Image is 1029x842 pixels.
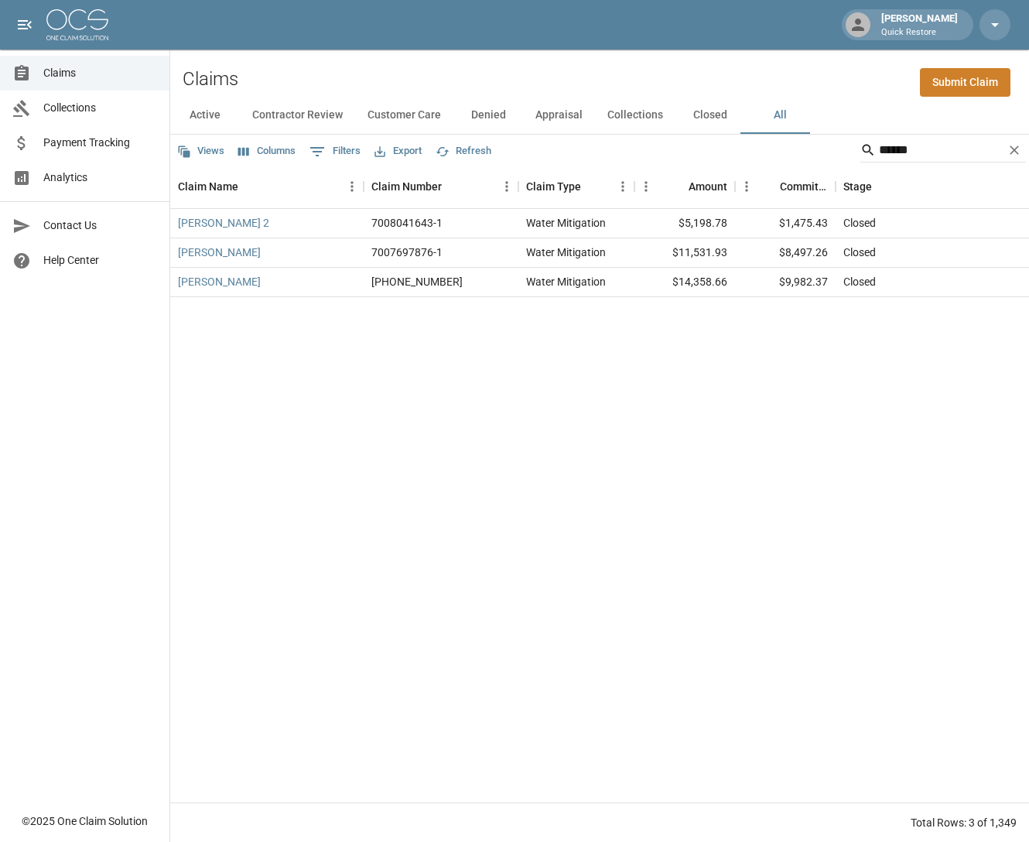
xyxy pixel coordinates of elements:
div: Claim Number [371,165,442,208]
button: Closed [675,97,745,134]
a: [PERSON_NAME] [178,245,261,260]
div: $14,358.66 [634,268,735,297]
div: Claim Name [178,165,238,208]
a: [PERSON_NAME] [178,274,261,289]
img: ocs-logo-white-transparent.png [46,9,108,40]
button: Clear [1003,139,1026,162]
span: Payment Tracking [43,135,157,151]
button: All [745,97,815,134]
button: Views [173,139,228,163]
div: 7007697876-1 [371,245,443,260]
div: $1,475.43 [735,209,836,238]
div: © 2025 One Claim Solution [22,813,148,829]
div: Claim Name [170,165,364,208]
button: Select columns [234,139,299,163]
button: Active [170,97,240,134]
span: Analytics [43,169,157,186]
div: Claim Type [526,165,581,208]
div: $5,198.78 [634,209,735,238]
div: Water Mitigation [526,274,606,289]
div: Claim Type [518,165,634,208]
div: Closed [843,245,876,260]
div: Total Rows: 3 of 1,349 [911,815,1017,830]
button: Sort [872,176,894,197]
button: Denied [453,97,523,134]
button: Sort [238,176,260,197]
div: dynamic tabs [170,97,1029,134]
button: Menu [340,175,364,198]
div: Closed [843,215,876,231]
span: Claims [43,65,157,81]
div: Committed Amount [780,165,828,208]
div: $9,982.37 [735,268,836,297]
button: Sort [667,176,689,197]
div: Water Mitigation [526,215,606,231]
span: Collections [43,100,157,116]
button: Sort [581,176,603,197]
div: Search [860,138,1026,166]
div: $11,531.93 [634,238,735,268]
span: Help Center [43,252,157,269]
button: Collections [595,97,675,134]
button: Menu [611,175,634,198]
button: Menu [634,175,658,198]
div: 7008041643-1 [371,215,443,231]
a: Submit Claim [920,68,1010,97]
span: Contact Us [43,217,157,234]
div: Stage [843,165,872,208]
div: Water Mitigation [526,245,606,260]
button: Export [371,139,426,163]
h2: Claims [183,68,238,91]
div: Committed Amount [735,165,836,208]
p: Quick Restore [881,26,958,39]
button: Contractor Review [240,97,355,134]
button: Customer Care [355,97,453,134]
button: Sort [758,176,780,197]
div: Claim Number [364,165,518,208]
button: Sort [442,176,463,197]
button: open drawer [9,9,40,40]
button: Menu [495,175,518,198]
div: [PERSON_NAME] [875,11,964,39]
div: $8,497.26 [735,238,836,268]
button: Menu [735,175,758,198]
div: Closed [843,274,876,289]
button: Refresh [432,139,495,163]
button: Appraisal [523,97,595,134]
div: 01-007-281-681 [371,274,463,289]
div: Amount [634,165,735,208]
div: Amount [689,165,727,208]
button: Show filters [306,139,364,164]
a: [PERSON_NAME] 2 [178,215,269,231]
